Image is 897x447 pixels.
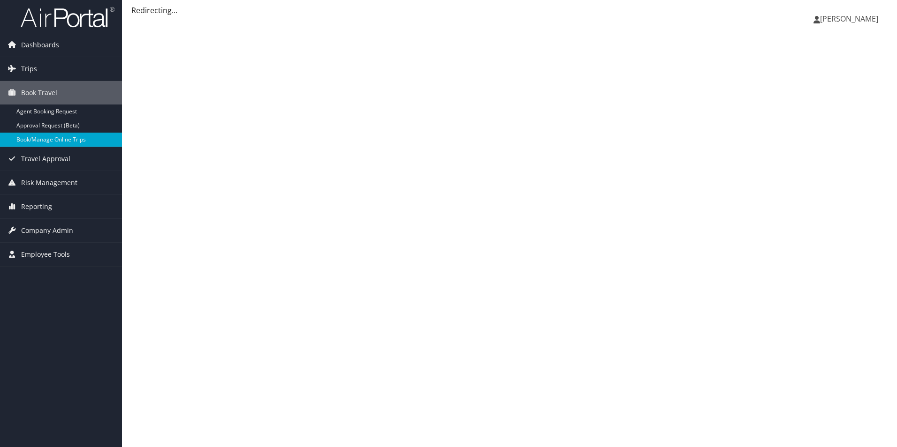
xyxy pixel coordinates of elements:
[813,5,888,33] a: [PERSON_NAME]
[131,5,888,16] div: Redirecting...
[21,6,114,28] img: airportal-logo.png
[21,81,57,104] span: Book Travel
[21,33,59,57] span: Dashboards
[21,57,37,81] span: Trips
[21,147,70,171] span: Travel Approval
[21,171,77,194] span: Risk Management
[21,243,70,266] span: Employee Tools
[21,195,52,218] span: Reporting
[21,219,73,242] span: Company Admin
[820,14,878,24] span: [PERSON_NAME]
